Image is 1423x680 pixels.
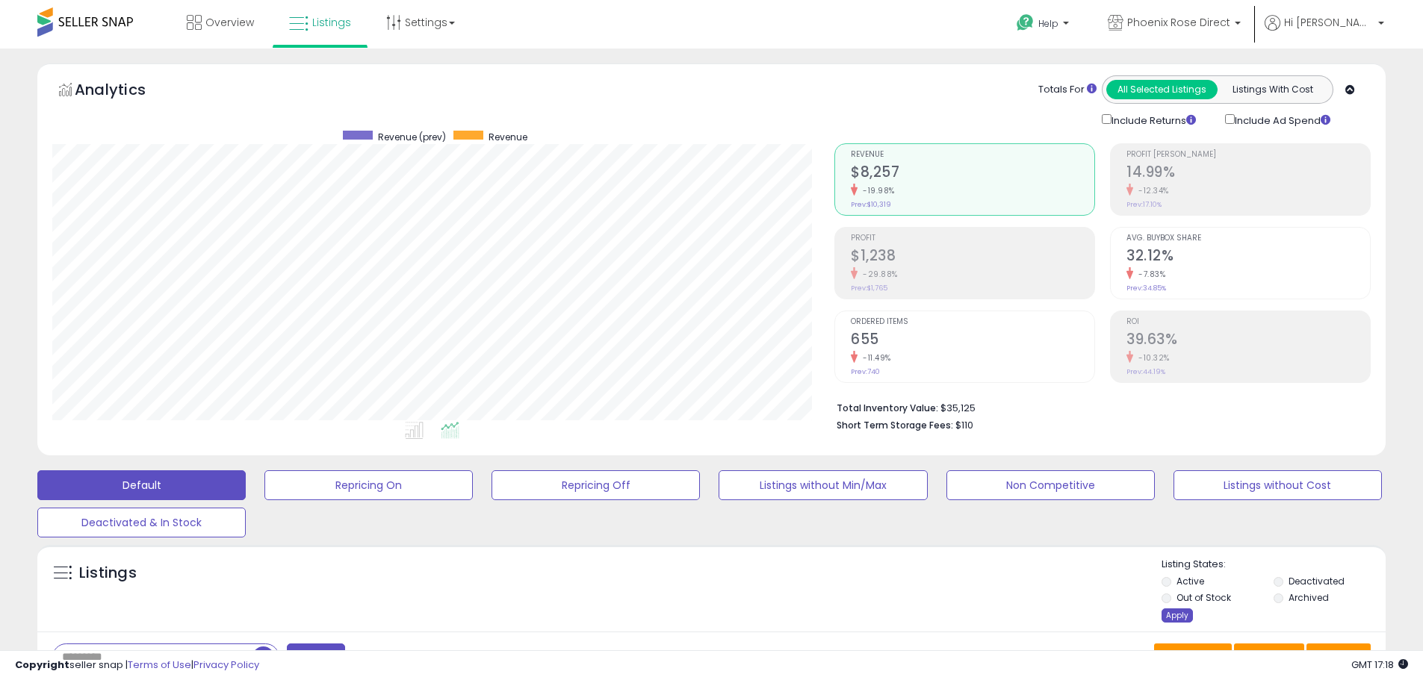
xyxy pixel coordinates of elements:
button: Repricing On [264,470,473,500]
button: Save View [1154,643,1232,669]
strong: Copyright [15,658,69,672]
label: Deactivated [1289,575,1345,587]
div: Include Returns [1091,111,1214,128]
div: Totals For [1038,83,1097,97]
span: ROI [1126,318,1370,326]
p: Listing States: [1162,558,1386,572]
h2: 655 [851,331,1094,351]
button: Non Competitive [946,470,1155,500]
label: Out of Stock [1176,591,1231,604]
h2: 39.63% [1126,331,1370,351]
span: Ordered Items [851,318,1094,326]
small: -12.34% [1133,185,1169,196]
span: Revenue (prev) [378,131,446,143]
h2: $8,257 [851,163,1094,184]
span: Phoenix Rose Direct [1127,15,1230,30]
b: Total Inventory Value: [837,402,938,414]
button: Listings without Cost [1174,470,1382,500]
a: Help [1005,2,1084,49]
a: Hi [PERSON_NAME] [1265,15,1384,49]
button: Columns [1234,643,1304,669]
h5: Listings [79,563,137,584]
small: Prev: $1,765 [851,284,887,293]
small: -7.83% [1133,269,1165,280]
span: Help [1038,17,1058,30]
h2: $1,238 [851,247,1094,267]
small: Prev: 34.85% [1126,284,1166,293]
small: Prev: 17.10% [1126,200,1162,209]
button: All Selected Listings [1106,80,1218,99]
h5: Analytics [75,79,175,104]
span: Listings [312,15,351,30]
label: Archived [1289,591,1329,604]
span: Revenue [851,151,1094,159]
button: Deactivated & In Stock [37,508,246,537]
i: Get Help [1016,13,1035,32]
span: Overview [205,15,254,30]
button: Actions [1306,643,1371,669]
div: Include Ad Spend [1214,111,1354,128]
span: Avg. Buybox Share [1126,234,1370,243]
span: Hi [PERSON_NAME] [1284,15,1374,30]
small: -10.32% [1133,352,1170,364]
button: Listings without Min/Max [719,470,927,500]
h2: 14.99% [1126,163,1370,184]
span: $110 [955,418,973,432]
h2: 32.12% [1126,247,1370,267]
span: Profit [851,234,1094,243]
small: Prev: 44.19% [1126,367,1165,376]
div: seller snap | | [15,658,259,673]
button: Default [37,470,246,500]
small: -29.88% [858,269,898,280]
label: Active [1176,575,1204,587]
span: Profit [PERSON_NAME] [1126,151,1370,159]
button: Filters [287,643,345,670]
button: Listings With Cost [1217,80,1328,99]
button: Repricing Off [492,470,700,500]
span: 2025-08-12 17:18 GMT [1351,658,1408,672]
li: $35,125 [837,398,1360,416]
span: Columns [1244,649,1291,664]
small: -19.98% [858,185,895,196]
span: Revenue [489,131,527,143]
small: Prev: $10,319 [851,200,891,209]
small: -11.49% [858,352,891,364]
div: Apply [1162,608,1193,623]
small: Prev: 740 [851,367,880,376]
b: Short Term Storage Fees: [837,419,953,431]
